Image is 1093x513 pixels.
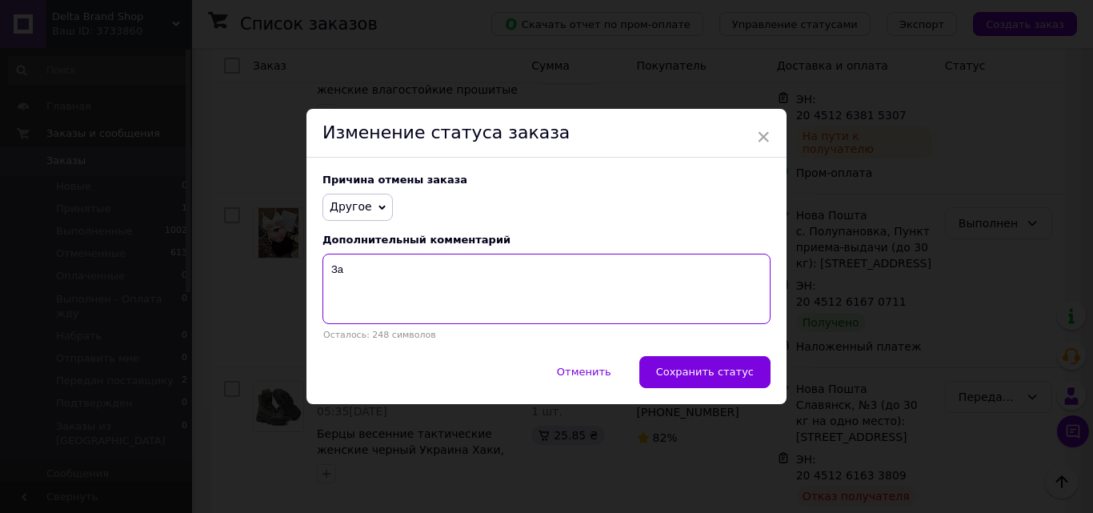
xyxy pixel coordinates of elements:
p: Осталось: 248 символов [322,330,771,340]
div: Изменение статуса заказа [306,109,787,158]
span: Отменить [557,366,611,378]
button: Сохранить статус [639,356,771,388]
span: × [756,123,771,150]
textarea: За [322,254,771,324]
div: Дополнительный комментарий [322,234,771,246]
span: Другое [330,200,372,213]
div: Причина отмены заказа [322,174,771,186]
button: Отменить [540,356,628,388]
span: Сохранить статус [656,366,754,378]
